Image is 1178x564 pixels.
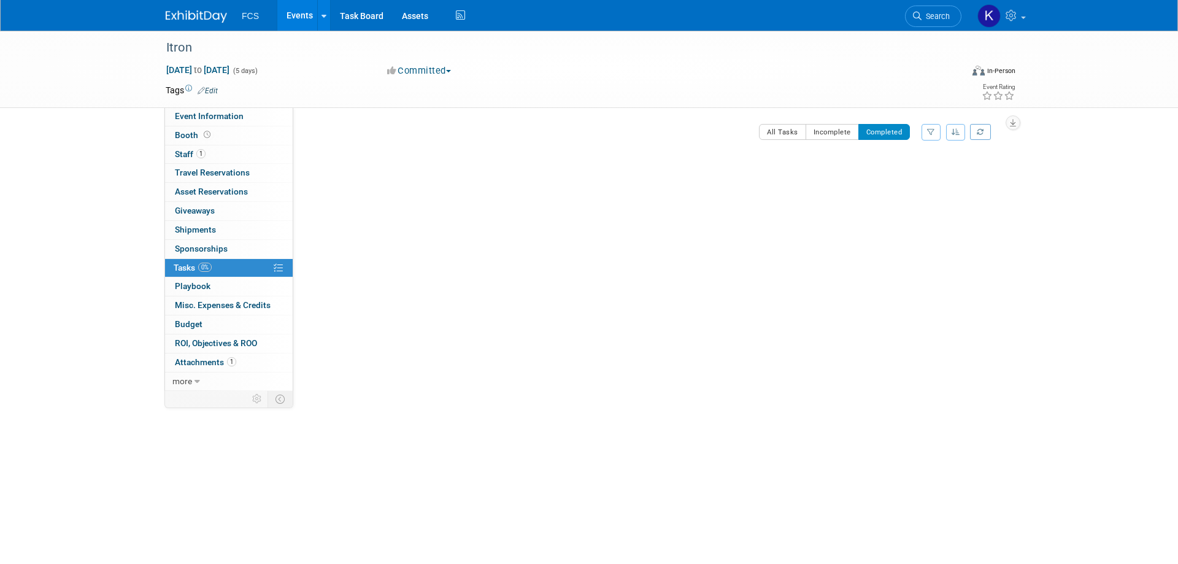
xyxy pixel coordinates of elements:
[889,64,1015,82] div: Event Format
[196,149,206,158] span: 1
[165,259,293,277] a: Tasks0%
[165,145,293,164] a: Staff1
[165,277,293,296] a: Playbook
[175,225,216,234] span: Shipments
[165,334,293,353] a: ROI, Objectives & ROO
[165,183,293,201] a: Asset Reservations
[165,315,293,334] a: Budget
[175,338,257,348] span: ROI, Objectives & ROO
[165,126,293,145] a: Booth
[175,206,215,215] span: Giveaways
[242,11,259,21] span: FCS
[165,107,293,126] a: Event Information
[247,391,268,407] td: Personalize Event Tab Strip
[175,357,236,367] span: Attachments
[972,66,985,75] img: Format-Inperson.png
[175,319,202,329] span: Budget
[165,353,293,372] a: Attachments1
[165,240,293,258] a: Sponsorships
[192,65,204,75] span: to
[165,202,293,220] a: Giveaways
[982,84,1015,90] div: Event Rating
[175,187,248,196] span: Asset Reservations
[165,296,293,315] a: Misc. Expenses & Credits
[227,357,236,366] span: 1
[201,130,213,139] span: Booth not reserved yet
[987,66,1015,75] div: In-Person
[806,124,859,140] button: Incomplete
[165,373,293,391] a: more
[165,164,293,182] a: Travel Reservations
[166,10,227,23] img: ExhibitDay
[175,149,206,159] span: Staff
[922,12,950,21] span: Search
[175,300,271,310] span: Misc. Expenses & Credits
[198,263,212,272] span: 0%
[174,263,212,272] span: Tasks
[759,124,806,140] button: All Tasks
[175,244,228,253] span: Sponsorships
[172,376,192,386] span: more
[232,67,258,75] span: (5 days)
[175,168,250,177] span: Travel Reservations
[970,124,991,140] a: Refresh
[858,124,910,140] button: Completed
[175,130,213,140] span: Booth
[977,4,1001,28] img: Kevin barnes
[175,281,210,291] span: Playbook
[162,37,943,59] div: Itron
[165,221,293,239] a: Shipments
[166,64,230,75] span: [DATE] [DATE]
[268,391,293,407] td: Toggle Event Tabs
[905,6,961,27] a: Search
[175,111,244,121] span: Event Information
[166,84,218,96] td: Tags
[198,87,218,95] a: Edit
[383,64,456,77] button: Committed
